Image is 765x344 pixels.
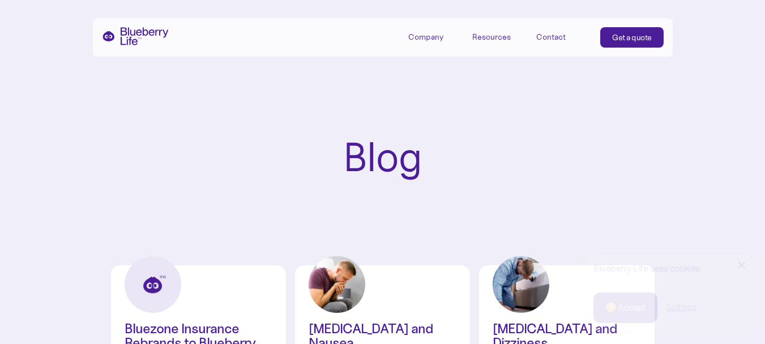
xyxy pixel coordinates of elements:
div: Blueberry Life uses cookies [593,263,744,274]
a: Get a quote [600,27,664,48]
div: Resources [472,27,523,46]
a: Close Cookie Popup [730,254,753,277]
div: 🍪 Accept [605,301,646,314]
div: Resources [472,32,511,42]
a: 🍪 Accept [593,292,657,323]
div: Company [408,32,443,42]
a: Settings [666,301,696,313]
a: Contact [536,27,587,46]
div: Company [408,27,459,46]
a: home [102,27,169,45]
div: Get a quote [612,32,652,43]
h1: Blog [343,136,422,179]
div: Contact [536,32,566,42]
